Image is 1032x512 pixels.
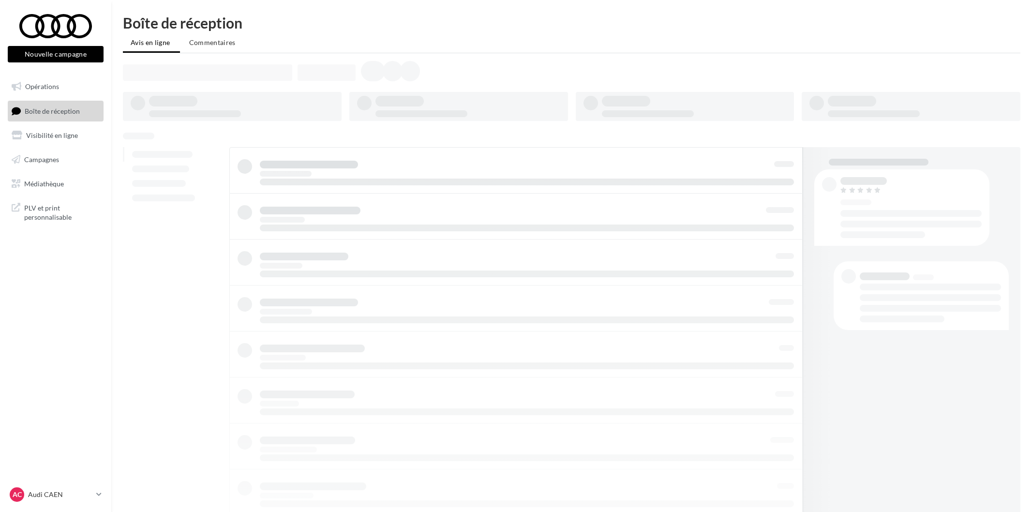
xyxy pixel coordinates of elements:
[6,174,105,194] a: Médiathèque
[24,155,59,164] span: Campagnes
[13,490,22,499] span: AC
[123,15,1020,30] div: Boîte de réception
[6,76,105,97] a: Opérations
[8,46,104,62] button: Nouvelle campagne
[25,82,59,90] span: Opérations
[26,131,78,139] span: Visibilité en ligne
[6,197,105,226] a: PLV et print personnalisable
[6,150,105,170] a: Campagnes
[25,106,80,115] span: Boîte de réception
[24,201,100,222] span: PLV et print personnalisable
[6,101,105,121] a: Boîte de réception
[189,38,236,46] span: Commentaires
[24,179,64,187] span: Médiathèque
[6,125,105,146] a: Visibilité en ligne
[8,485,104,504] a: AC Audi CAEN
[28,490,92,499] p: Audi CAEN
